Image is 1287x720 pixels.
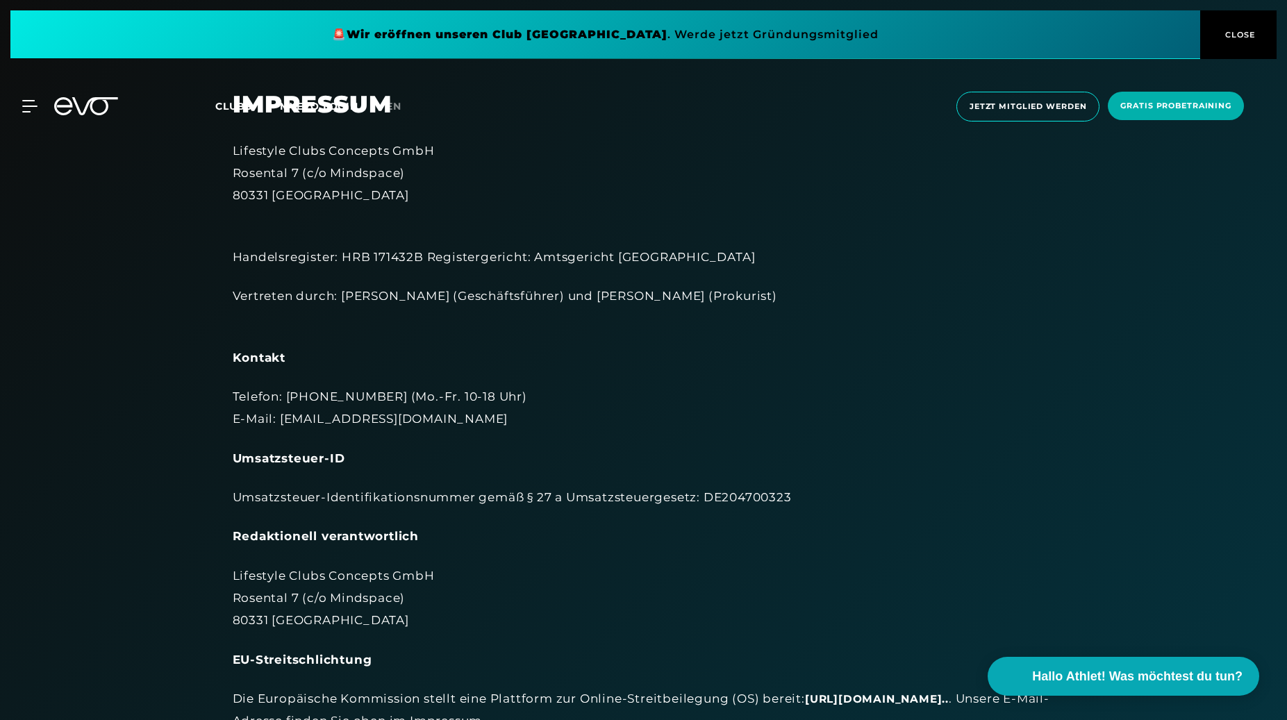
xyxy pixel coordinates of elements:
[1200,10,1277,59] button: CLOSE
[233,140,1055,207] div: Lifestyle Clubs Concepts GmbH Rosental 7 (c/o Mindspace) 80331 [GEOGRAPHIC_DATA]
[233,564,1055,632] div: Lifestyle Clubs Concepts GmbH Rosental 7 (c/o Mindspace) 80331 [GEOGRAPHIC_DATA]
[233,285,1055,330] div: Vertreten durch: [PERSON_NAME] (Geschäftsführer) und [PERSON_NAME] (Prokurist)
[233,451,345,465] strong: Umsatzsteuer-ID
[233,224,1055,269] div: Handelsregister: HRB 171432B Registergericht: Amtsgericht [GEOGRAPHIC_DATA]
[386,99,418,115] a: en
[233,529,420,543] strong: Redaktionell verantwortlich
[233,351,286,365] strong: Kontakt
[1032,667,1243,686] span: Hallo Athlet! Was möchtest du tun?
[233,385,1055,430] div: Telefon: [PHONE_NUMBER] (Mo.-Fr. 10-18 Uhr) E-Mail: [EMAIL_ADDRESS][DOMAIN_NAME]
[386,100,401,112] span: en
[215,99,280,112] a: Clubs
[1222,28,1256,41] span: CLOSE
[215,100,252,112] span: Clubs
[970,101,1086,112] span: Jetzt Mitglied werden
[988,657,1259,696] button: Hallo Athlet! Was möchtest du tun?
[233,653,372,667] strong: EU-Streitschlichtung
[952,92,1104,122] a: Jetzt Mitglied werden
[1104,92,1248,122] a: Gratis Probetraining
[233,486,1055,508] div: Umsatzsteuer-Identifikationsnummer gemäß § 27 a Umsatzsteuergesetz: DE204700323
[280,100,358,112] a: MYEVO LOGIN
[1120,100,1231,112] span: Gratis Probetraining
[805,692,949,707] a: [URL][DOMAIN_NAME]..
